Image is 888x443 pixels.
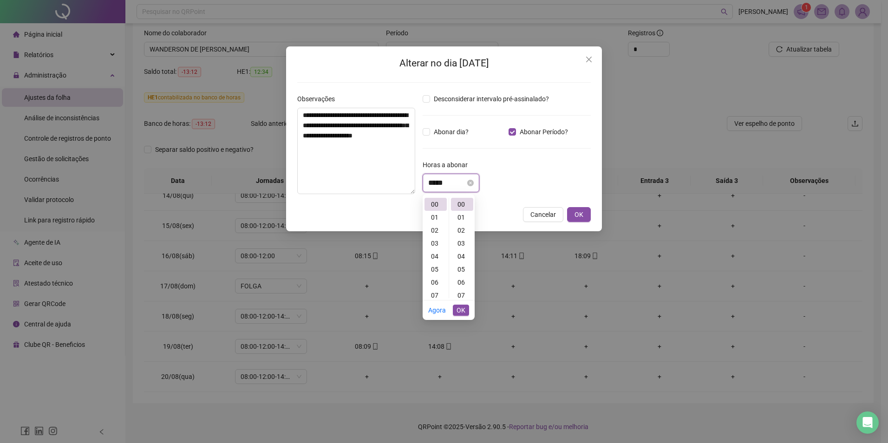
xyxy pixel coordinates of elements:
[451,224,473,237] div: 02
[516,127,572,137] span: Abonar Período?
[451,211,473,224] div: 01
[424,289,447,302] div: 07
[467,180,474,186] span: close-circle
[451,237,473,250] div: 03
[575,209,583,220] span: OK
[451,250,473,263] div: 04
[297,56,591,71] h2: Alterar no dia [DATE]
[451,263,473,276] div: 05
[424,224,447,237] div: 02
[424,276,447,289] div: 06
[451,276,473,289] div: 06
[530,209,556,220] span: Cancelar
[430,127,472,137] span: Abonar dia?
[423,160,474,170] label: Horas a abonar
[523,207,563,222] button: Cancelar
[297,94,341,104] label: Observações
[585,56,593,63] span: close
[424,211,447,224] div: 01
[581,52,596,67] button: Close
[424,198,447,211] div: 00
[856,411,879,434] div: Open Intercom Messenger
[428,306,446,314] a: Agora
[451,289,473,302] div: 07
[430,94,553,104] span: Desconsiderar intervalo pré-assinalado?
[451,198,473,211] div: 00
[457,305,465,315] span: OK
[567,207,591,222] button: OK
[424,237,447,250] div: 03
[424,263,447,276] div: 05
[453,305,469,316] button: OK
[424,250,447,263] div: 04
